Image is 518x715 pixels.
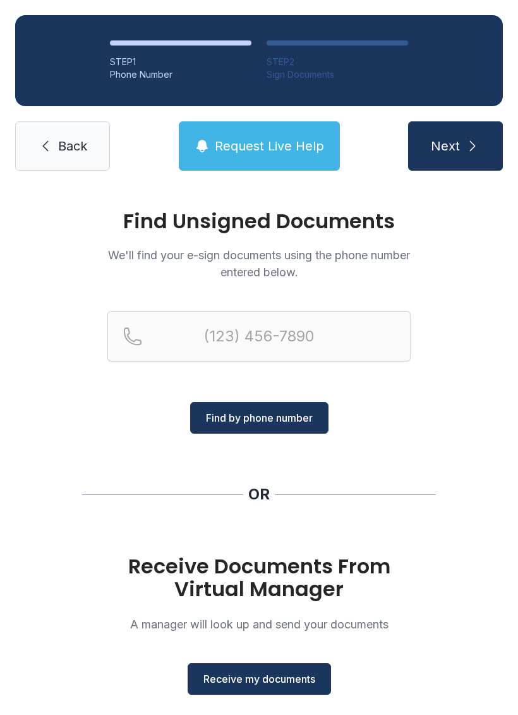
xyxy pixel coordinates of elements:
[431,137,460,155] span: Next
[267,68,408,81] div: Sign Documents
[58,137,87,155] span: Back
[107,311,411,362] input: Reservation phone number
[107,211,411,231] h1: Find Unsigned Documents
[248,484,270,504] div: OR
[107,555,411,601] h1: Receive Documents From Virtual Manager
[110,56,251,68] div: STEP 1
[107,247,411,281] p: We'll find your e-sign documents using the phone number entered below.
[267,56,408,68] div: STEP 2
[110,68,251,81] div: Phone Number
[203,671,315,687] span: Receive my documents
[215,137,324,155] span: Request Live Help
[206,410,313,425] span: Find by phone number
[107,616,411,633] p: A manager will look up and send your documents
